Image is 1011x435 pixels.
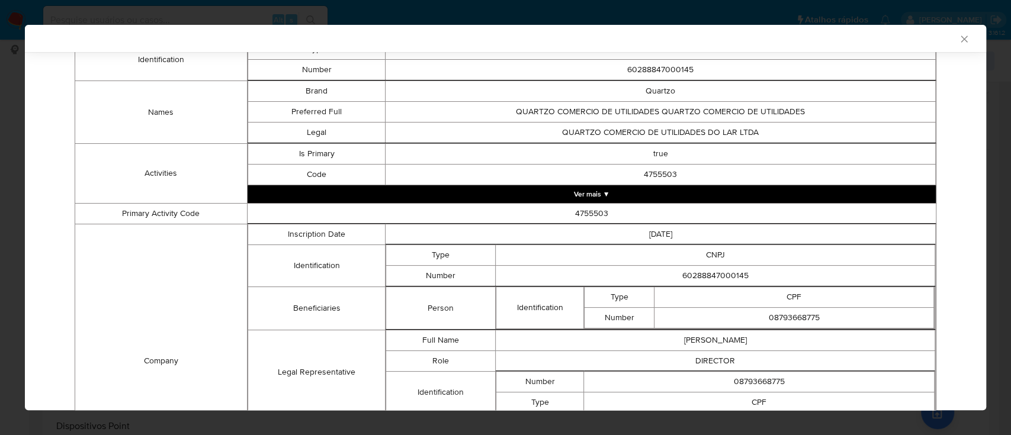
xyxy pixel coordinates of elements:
td: 4755503 [386,165,936,185]
td: Inscription Date [248,224,385,245]
td: Primary Activity Code [75,204,248,224]
td: Type [386,245,496,266]
td: [DATE] [386,224,936,245]
td: Preferred Full [248,102,385,123]
td: true [386,144,936,165]
td: Activities [75,144,248,204]
td: 60288847000145 [496,266,935,286]
td: Beneficiaries [248,287,385,330]
td: Identification [75,39,248,81]
td: Is Primary [248,144,385,165]
td: 08793668775 [654,308,934,328]
td: CPF [654,287,934,308]
td: QUARTZO COMERCIO DE UTILIDADES QUARTZO COMERCIO DE UTILIDADES [386,102,936,123]
td: Number [496,372,584,392]
td: Names [75,81,248,144]
td: Number [585,308,654,328]
td: Full Name [386,330,496,351]
td: Quartzo [386,81,936,102]
td: Role [386,351,496,372]
td: [PERSON_NAME] [496,330,935,351]
td: DIRECTOR [496,351,935,372]
td: Legal [248,123,385,143]
td: Identification [496,287,584,329]
td: Number [248,60,385,80]
button: Expand array [248,185,936,203]
td: Type [496,392,584,413]
td: CPF [584,392,935,413]
td: Brand [248,81,385,102]
td: Identification [386,372,496,414]
td: Person [386,287,496,330]
td: 4755503 [247,204,936,224]
td: Number [386,266,496,286]
td: QUARTZO COMERCIO DE UTILIDADES DO LAR LTDA [386,123,936,143]
td: 08793668775 [584,372,935,392]
td: Legal Representative [248,330,385,414]
td: CNPJ [496,245,935,266]
div: closure-recommendation-modal [25,25,986,410]
td: Identification [248,245,385,287]
td: Type [585,287,654,308]
td: Code [248,165,385,185]
td: 60288847000145 [386,60,936,80]
button: Fechar a janela [958,33,969,44]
